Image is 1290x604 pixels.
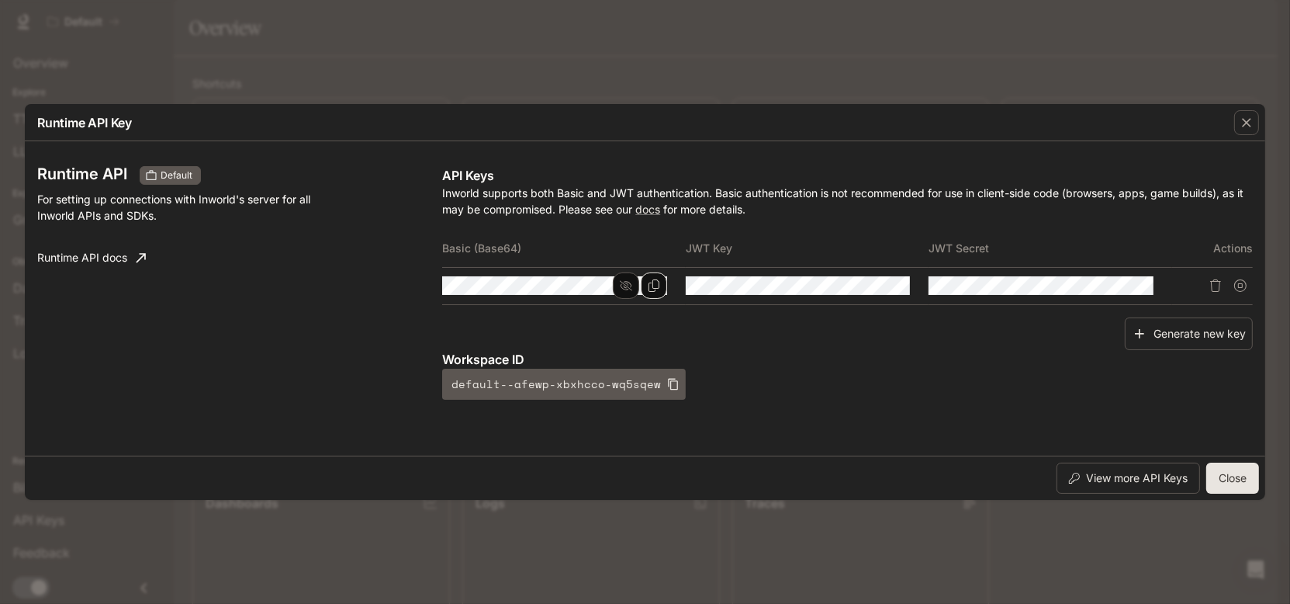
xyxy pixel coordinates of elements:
[1057,463,1200,494] button: View more API Keys
[635,203,660,216] a: docs
[31,242,152,273] a: Runtime API docs
[154,168,199,182] span: Default
[140,166,201,185] div: These keys will apply to your current workspace only
[442,230,685,267] th: Basic (Base64)
[1172,230,1253,267] th: Actions
[37,191,332,224] p: For setting up connections with Inworld's server for all Inworld APIs and SDKs.
[442,350,1253,369] p: Workspace ID
[686,230,929,267] th: JWT Key
[442,369,686,400] button: default--afewp-xbxhcco-wq5sqew
[37,166,127,182] h3: Runtime API
[1203,273,1228,298] button: Delete API key
[1125,318,1253,351] button: Generate new key
[37,113,132,132] p: Runtime API Key
[929,230,1171,267] th: JWT Secret
[1206,463,1259,494] button: Close
[1228,273,1253,298] button: Suspend API key
[442,185,1253,217] p: Inworld supports both Basic and JWT authentication. Basic authentication is not recommended for u...
[442,166,1253,185] p: API Keys
[641,272,667,299] button: Copy Basic (Base64)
